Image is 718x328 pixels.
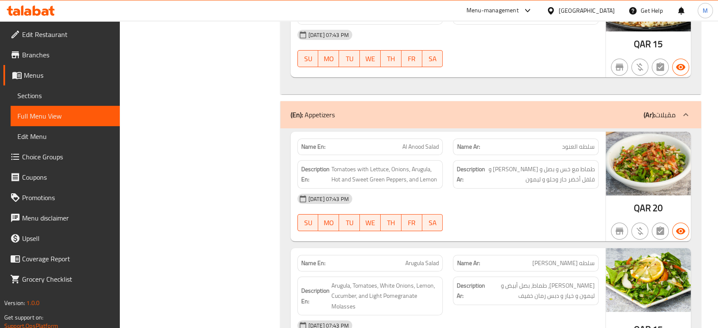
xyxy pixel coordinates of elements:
[3,228,120,249] a: Upsell
[342,53,356,65] span: TU
[22,213,113,223] span: Menu disclaimer
[401,50,422,67] button: FR
[301,286,330,306] strong: Description En:
[22,254,113,264] span: Coverage Report
[22,50,113,60] span: Branches
[631,59,648,76] button: Purchased item
[653,200,663,216] span: 20
[606,248,691,312] img: %D8%B3%D9%84%D8%B7%D9%87_%D8%AC%D8%B1%D8%AC%D9%8A%D8%B1638907359735034233.jpg
[3,24,120,45] a: Edit Restaurant
[17,131,113,141] span: Edit Menu
[634,36,651,52] span: QAR
[703,6,708,15] span: M
[301,53,315,65] span: SU
[305,31,352,39] span: [DATE] 07:43 PM
[487,164,595,185] span: طماط مع خس و بصل و [PERSON_NAME] و فلفل أخضر حار وحلو و ليمون
[3,167,120,187] a: Coupons
[606,132,691,195] img: %D8%B3%D9%84%D8%B7%D9%87_%D8%A7%D9%84%D8%B9%D9%86%D9%88%D8%AF638907359703569764.jpg
[11,126,120,147] a: Edit Menu
[318,50,339,67] button: MO
[634,200,651,216] span: QAR
[301,217,315,229] span: SU
[381,214,401,231] button: TH
[4,312,43,323] span: Get support on:
[291,110,335,120] p: Appetizers
[363,53,377,65] span: WE
[466,6,519,16] div: Menu-management
[22,29,113,40] span: Edit Restaurant
[322,217,336,229] span: MO
[17,111,113,121] span: Full Menu View
[381,50,401,67] button: TH
[405,217,419,229] span: FR
[301,164,330,185] strong: Description En:
[457,164,485,185] strong: Description Ar:
[644,110,676,120] p: مقبلات
[426,53,440,65] span: SA
[644,108,655,121] b: (Ar):
[297,214,319,231] button: SU
[22,233,113,243] span: Upsell
[26,297,40,308] span: 1.0.0
[3,147,120,167] a: Choice Groups
[401,214,422,231] button: FR
[22,274,113,284] span: Grocery Checklist
[22,172,113,182] span: Coupons
[4,297,25,308] span: Version:
[305,195,352,203] span: [DATE] 07:43 PM
[405,259,439,268] span: Arugula Salad
[422,214,443,231] button: SA
[291,108,303,121] b: (En):
[360,50,381,67] button: WE
[559,6,615,15] div: [GEOGRAPHIC_DATA]
[384,53,398,65] span: TH
[318,214,339,231] button: MO
[3,65,120,85] a: Menus
[3,249,120,269] a: Coverage Report
[22,152,113,162] span: Choice Groups
[631,223,648,240] button: Purchased item
[11,106,120,126] a: Full Menu View
[339,214,360,231] button: TU
[339,50,360,67] button: TU
[457,280,485,301] strong: Description Ar:
[363,217,377,229] span: WE
[487,280,595,301] span: جرجير، طماط، بصل أبيض و ليمون و خيار و دبس رمان خفيف
[562,142,595,151] span: سلطه العنود
[322,53,336,65] span: MO
[331,280,439,312] span: Arugula, Tomatoes, White Onions, Lemon, Cucumber, and Light Pomegranate Molasses
[342,217,356,229] span: TU
[11,85,120,106] a: Sections
[426,217,440,229] span: SA
[402,142,439,151] span: Al Anood Salad
[611,59,628,76] button: Not branch specific item
[457,142,480,151] strong: Name Ar:
[653,36,663,52] span: 15
[331,164,439,185] span: Tomatoes with Lettuce, Onions, Arugula, Hot and Sweet Green Peppers, and Lemon
[360,214,381,231] button: WE
[301,259,325,268] strong: Name En:
[672,223,689,240] button: Available
[611,223,628,240] button: Not branch specific item
[457,259,480,268] strong: Name Ar:
[384,217,398,229] span: TH
[672,59,689,76] button: Available
[22,192,113,203] span: Promotions
[3,187,120,208] a: Promotions
[17,90,113,101] span: Sections
[24,70,113,80] span: Menus
[532,259,595,268] span: سلطه [PERSON_NAME]
[422,50,443,67] button: SA
[3,45,120,65] a: Branches
[652,223,669,240] button: Not has choices
[405,53,419,65] span: FR
[280,101,701,128] div: (En): Appetizers(Ar):مقبلات
[652,59,669,76] button: Not has choices
[297,50,319,67] button: SU
[301,142,325,151] strong: Name En:
[3,208,120,228] a: Menu disclaimer
[3,269,120,289] a: Grocery Checklist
